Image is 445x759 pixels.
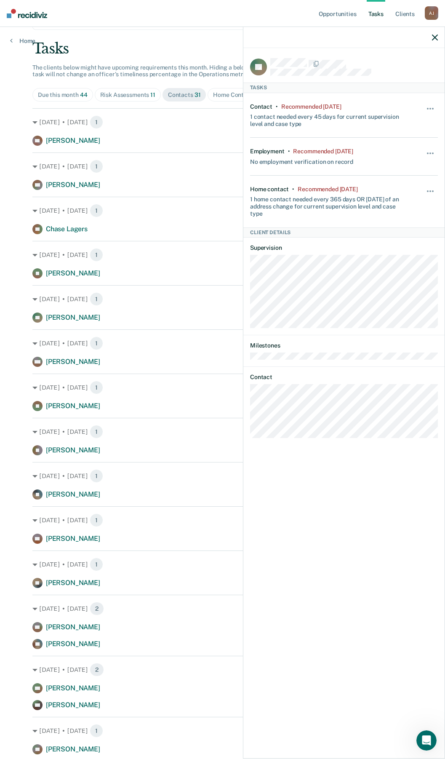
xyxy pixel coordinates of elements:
[90,724,103,738] span: 1
[90,425,103,438] span: 1
[276,103,278,110] div: •
[243,227,445,238] div: Client Details
[32,469,413,483] div: [DATE] • [DATE]
[32,558,413,571] div: [DATE] • [DATE]
[7,9,47,18] img: Recidiviz
[90,115,103,129] span: 1
[32,425,413,438] div: [DATE] • [DATE]
[46,745,100,753] span: [PERSON_NAME]
[32,160,413,173] div: [DATE] • [DATE]
[100,91,155,99] div: Risk Assessments
[250,244,438,251] dt: Supervision
[46,446,100,454] span: [PERSON_NAME]
[250,374,438,381] dt: Contact
[90,513,103,527] span: 1
[425,6,438,20] div: A J
[250,186,289,193] div: Home contact
[293,148,353,155] div: Recommended 2 months ago
[32,724,413,738] div: [DATE] • [DATE]
[46,269,100,277] span: [PERSON_NAME]
[32,381,413,394] div: [DATE] • [DATE]
[32,602,413,615] div: [DATE] • [DATE]
[250,110,407,128] div: 1 contact needed every 45 days for current supervision level and case type
[250,342,438,349] dt: Milestones
[46,535,100,543] span: [PERSON_NAME]
[90,248,103,262] span: 1
[250,103,272,110] div: Contact
[90,602,104,615] span: 2
[46,490,100,498] span: [PERSON_NAME]
[46,640,100,648] span: [PERSON_NAME]
[46,313,100,321] span: [PERSON_NAME]
[32,513,413,527] div: [DATE] • [DATE]
[213,91,263,99] div: Home Contacts
[32,292,413,306] div: [DATE] • [DATE]
[150,91,155,98] span: 11
[90,160,103,173] span: 1
[195,91,201,98] span: 31
[90,292,103,306] span: 1
[32,248,413,262] div: [DATE] • [DATE]
[90,663,104,676] span: 2
[46,136,100,144] span: [PERSON_NAME]
[168,91,201,99] div: Contacts
[292,186,294,193] div: •
[298,186,357,193] div: Recommended 2 months ago
[32,337,413,350] div: [DATE] • [DATE]
[46,225,88,233] span: Chase Lagers
[46,402,100,410] span: [PERSON_NAME]
[46,684,100,692] span: [PERSON_NAME]
[90,558,103,571] span: 1
[288,148,290,155] div: •
[32,64,253,78] span: The clients below might have upcoming requirements this month. Hiding a below task will not chang...
[32,663,413,676] div: [DATE] • [DATE]
[46,181,100,189] span: [PERSON_NAME]
[90,469,103,483] span: 1
[32,204,413,217] div: [DATE] • [DATE]
[80,91,88,98] span: 44
[250,192,407,217] div: 1 home contact needed every 365 days OR [DATE] of an address change for current supervision level...
[46,701,100,709] span: [PERSON_NAME]
[250,155,353,166] div: No employment verification on record
[90,337,103,350] span: 1
[46,579,100,587] span: [PERSON_NAME]
[281,103,341,110] div: Recommended 3 months ago
[46,358,100,366] span: [PERSON_NAME]
[243,83,445,93] div: Tasks
[90,204,103,217] span: 1
[90,381,103,394] span: 1
[10,37,35,45] a: Home
[416,730,437,751] iframe: Intercom live chat
[38,91,88,99] div: Due this month
[250,148,285,155] div: Employment
[32,40,413,57] div: Tasks
[46,623,100,631] span: [PERSON_NAME]
[32,115,413,129] div: [DATE] • [DATE]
